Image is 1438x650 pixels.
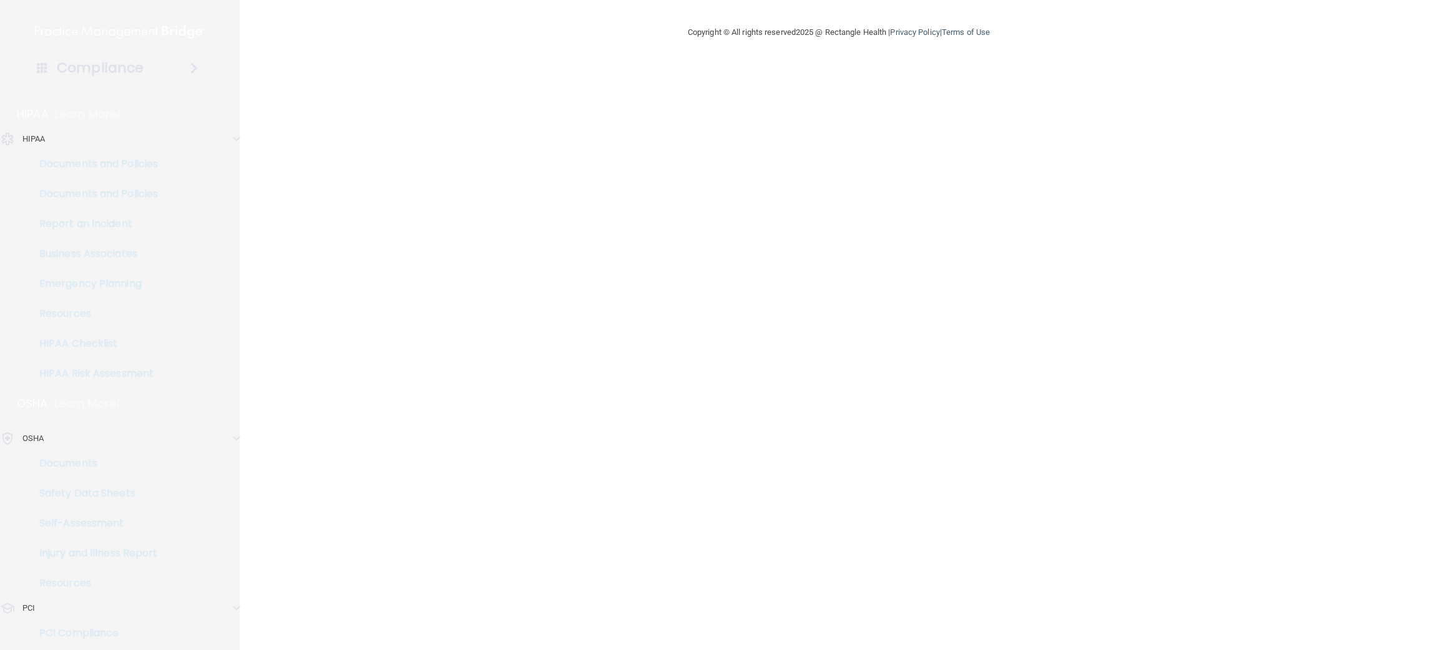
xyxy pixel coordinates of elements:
[54,396,120,411] p: Learn More!
[8,308,179,320] p: Resources
[17,107,49,122] p: HIPAA
[8,487,179,500] p: Safety Data Sheets
[55,107,121,122] p: Learn More!
[8,457,179,470] p: Documents
[8,337,179,350] p: HIPAA Checklist
[942,27,990,37] a: Terms of Use
[611,12,1067,52] div: Copyright © All rights reserved 2025 @ Rectangle Health | |
[22,601,35,616] p: PCI
[8,278,179,290] p: Emergency Planning
[8,188,179,200] p: Documents and Policies
[57,59,144,77] h4: Compliance
[8,547,179,560] p: Injury and Illness Report
[35,19,205,44] img: PMB logo
[8,577,179,589] p: Resources
[8,218,179,230] p: Report an Incident
[22,431,44,446] p: OSHA
[8,517,179,530] p: Self-Assessment
[8,367,179,380] p: HIPAA Risk Assessment
[8,627,179,639] p: PCI Compliance
[22,132,46,147] p: HIPAA
[8,248,179,260] p: Business Associates
[890,27,939,37] a: Privacy Policy
[8,158,179,170] p: Documents and Policies
[17,396,48,411] p: OSHA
